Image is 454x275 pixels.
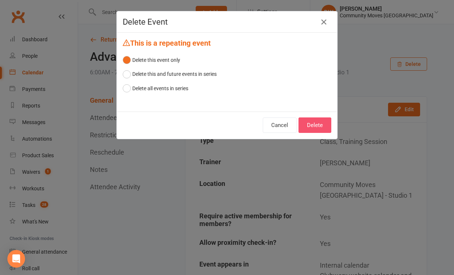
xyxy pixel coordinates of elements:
button: Delete this and future events in series [123,67,217,81]
button: Delete all events in series [123,81,188,95]
div: Open Intercom Messenger [7,250,25,268]
button: Delete [298,117,331,133]
h4: Delete Event [123,17,331,27]
button: Cancel [263,117,297,133]
button: Close [318,16,330,28]
button: Delete this event only [123,53,180,67]
h4: This is a repeating event [123,39,331,47]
